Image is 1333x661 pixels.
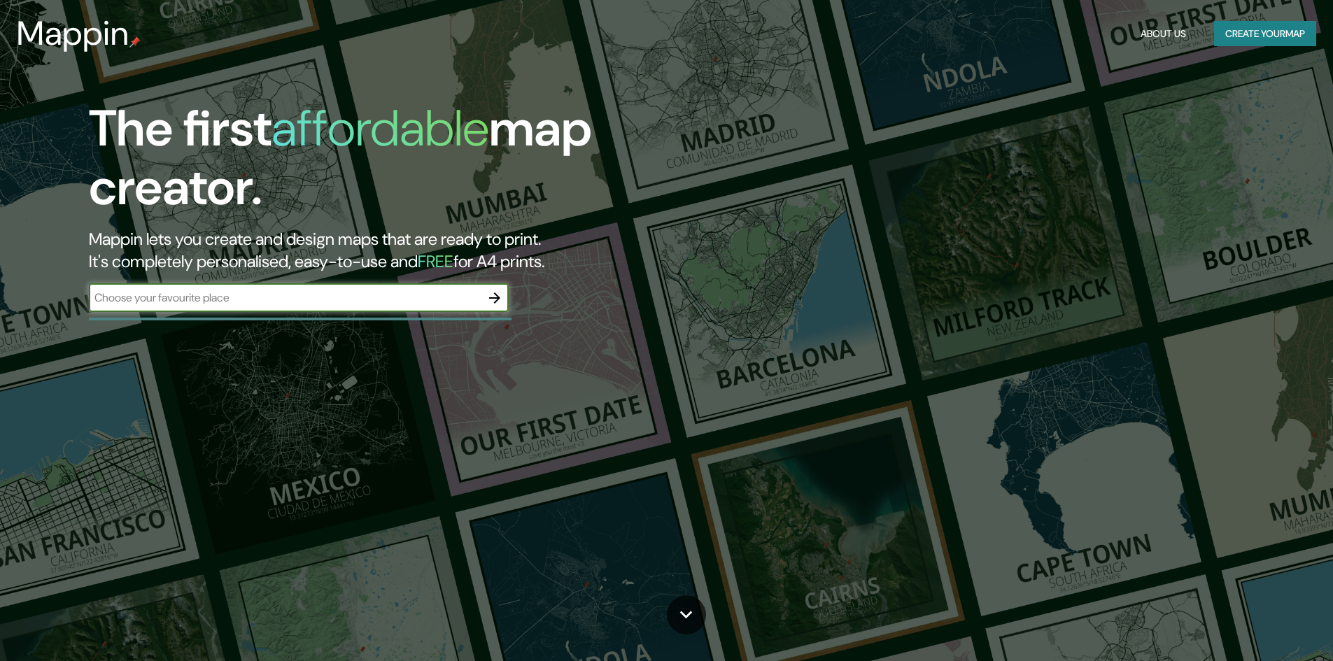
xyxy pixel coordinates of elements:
h5: FREE [418,250,453,272]
iframe: Help widget launcher [1208,606,1318,646]
button: Create yourmap [1214,21,1316,47]
h2: Mappin lets you create and design maps that are ready to print. It's completely personalised, eas... [89,228,756,273]
h3: Mappin [17,14,129,53]
img: mappin-pin [129,36,141,48]
h1: affordable [271,96,489,161]
button: About Us [1135,21,1192,47]
h1: The first map creator. [89,99,756,228]
input: Choose your favourite place [89,290,481,306]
